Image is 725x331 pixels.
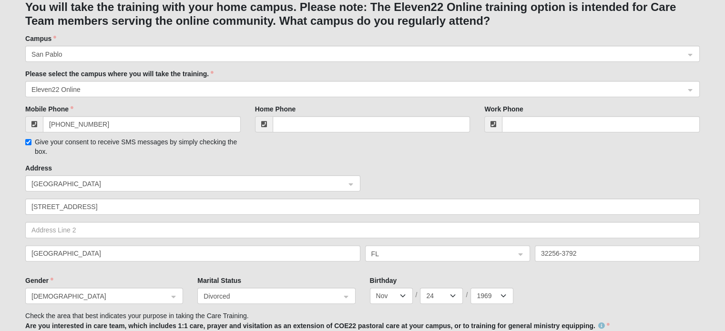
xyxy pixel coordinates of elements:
span: FL [371,249,507,259]
span: Eleven22 Online [31,84,676,95]
span: United States [31,179,337,189]
input: Zip [535,245,700,261]
h3: You will take the training with your home campus. Please note: The Eleven22 Online training optio... [25,0,700,28]
input: Give your consent to receive SMS messages by simply checking the box. [25,139,31,145]
label: Mobile Phone [25,104,73,114]
span: Give your consent to receive SMS messages by simply checking the box. [35,138,237,155]
span: Female [31,291,168,301]
label: Address [25,163,52,173]
label: Work Phone [484,104,523,114]
label: Marital Status [197,276,241,285]
input: Address Line 2 [25,222,700,238]
label: Gender [25,276,53,285]
label: Please select the campus where you will take the training. [25,69,214,79]
span: / [416,290,418,300]
label: Home Phone [255,104,296,114]
label: Birthday [370,276,397,285]
span: San Pablo [31,49,676,60]
input: City [25,245,360,261]
span: / [466,290,468,300]
span: Divorced [204,291,332,301]
input: Address Line 1 [25,199,700,215]
label: Campus [25,34,56,43]
label: Are you interested in care team, which includes 1:1 care, prayer and visitation as an extension o... [25,321,610,331]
